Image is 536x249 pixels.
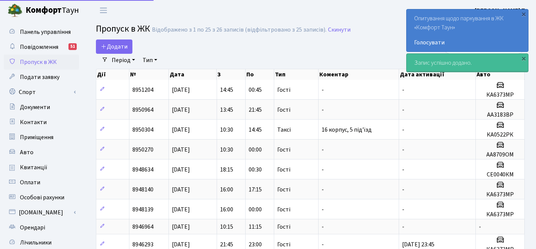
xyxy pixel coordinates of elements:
a: [DOMAIN_NAME] [4,205,79,220]
h5: АА8709ОМ [479,151,521,158]
span: Гості [277,107,290,113]
span: [DATE] [172,185,190,194]
span: Додати [101,43,128,51]
span: Гості [277,206,290,213]
span: - [322,185,324,194]
a: Панель управління [4,24,79,39]
a: Авто [4,145,79,160]
span: - [402,86,404,94]
span: 8950304 [132,126,153,134]
a: Квитанції [4,160,79,175]
span: Авто [20,148,33,156]
a: Документи [4,100,79,115]
th: Дата активації [399,69,476,80]
a: Контакти [4,115,79,130]
h5: СЕ0040КМ [479,171,521,178]
span: Таун [26,4,79,17]
th: Дії [96,69,129,80]
span: - [322,86,324,94]
span: Приміщення [20,133,53,141]
h5: КА6373МР [479,91,521,99]
div: × [520,10,527,18]
span: 14:45 [249,126,262,134]
span: - [322,146,324,154]
span: - [402,106,404,114]
span: Документи [20,103,50,111]
span: [DATE] [172,165,190,174]
span: 16:00 [220,185,233,194]
span: [DATE] [172,86,190,94]
a: Орендарі [4,220,79,235]
span: Подати заявку [20,73,59,81]
button: Переключити навігацію [94,4,113,17]
div: Опитування щодо паркування в ЖК «Комфорт Таун» [407,9,528,52]
span: 10:30 [220,126,233,134]
span: 8948139 [132,205,153,214]
span: 23:00 [249,240,262,249]
span: 8948140 [132,185,153,194]
span: 16:00 [220,205,233,214]
h5: КА0522РК [479,131,521,138]
h5: КА6373МР [479,211,521,218]
span: 00:00 [249,205,262,214]
span: 8946293 [132,240,153,249]
span: [DATE] [172,146,190,154]
a: Особові рахунки [4,190,79,205]
a: Оплати [4,175,79,190]
span: - [479,223,481,231]
div: Відображено з 1 по 25 з 26 записів (відфільтровано з 25 записів). [152,26,326,33]
span: [DATE] 23:45 [402,240,434,249]
a: Голосувати [414,38,521,47]
div: × [520,55,527,62]
th: З [217,69,245,80]
span: - [322,205,324,214]
span: 21:45 [249,106,262,114]
th: № [129,69,169,80]
span: Гості [277,224,290,230]
span: 10:15 [220,223,233,231]
span: - [402,205,404,214]
a: [PERSON_NAME] П. [475,6,527,15]
span: - [402,126,404,134]
th: Коментар [319,69,399,80]
span: - [322,240,324,249]
a: Пропуск в ЖК [4,55,79,70]
span: Оплати [20,178,40,187]
a: Повідомлення51 [4,39,79,55]
span: Орендарі [20,223,45,232]
span: - [402,146,404,154]
h5: АА3183ВР [479,111,521,118]
span: Гості [277,87,290,93]
h5: КА6373МР [479,191,521,198]
div: 51 [68,43,77,50]
span: 8946964 [132,223,153,231]
span: - [402,185,404,194]
span: Пропуск в ЖК [96,22,150,35]
span: 8951204 [132,86,153,94]
span: - [402,165,404,174]
span: 11:15 [249,223,262,231]
span: 00:30 [249,165,262,174]
span: 18:15 [220,165,233,174]
span: 14:45 [220,86,233,94]
th: Дата [169,69,217,80]
div: Запис успішно додано. [407,54,528,72]
img: logo.png [8,3,23,18]
span: 8948634 [132,165,153,174]
span: Таксі [277,127,291,133]
span: 8950964 [132,106,153,114]
span: 00:45 [249,86,262,94]
span: - [402,223,404,231]
span: - [322,223,324,231]
a: Скинути [328,26,351,33]
span: Контакти [20,118,47,126]
th: Тип [274,69,319,80]
span: Гості [277,187,290,193]
span: Лічильники [20,238,52,247]
span: [DATE] [172,106,190,114]
span: 13:45 [220,106,233,114]
a: Спорт [4,85,79,100]
a: Додати [96,39,132,54]
a: Тип [140,54,160,67]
